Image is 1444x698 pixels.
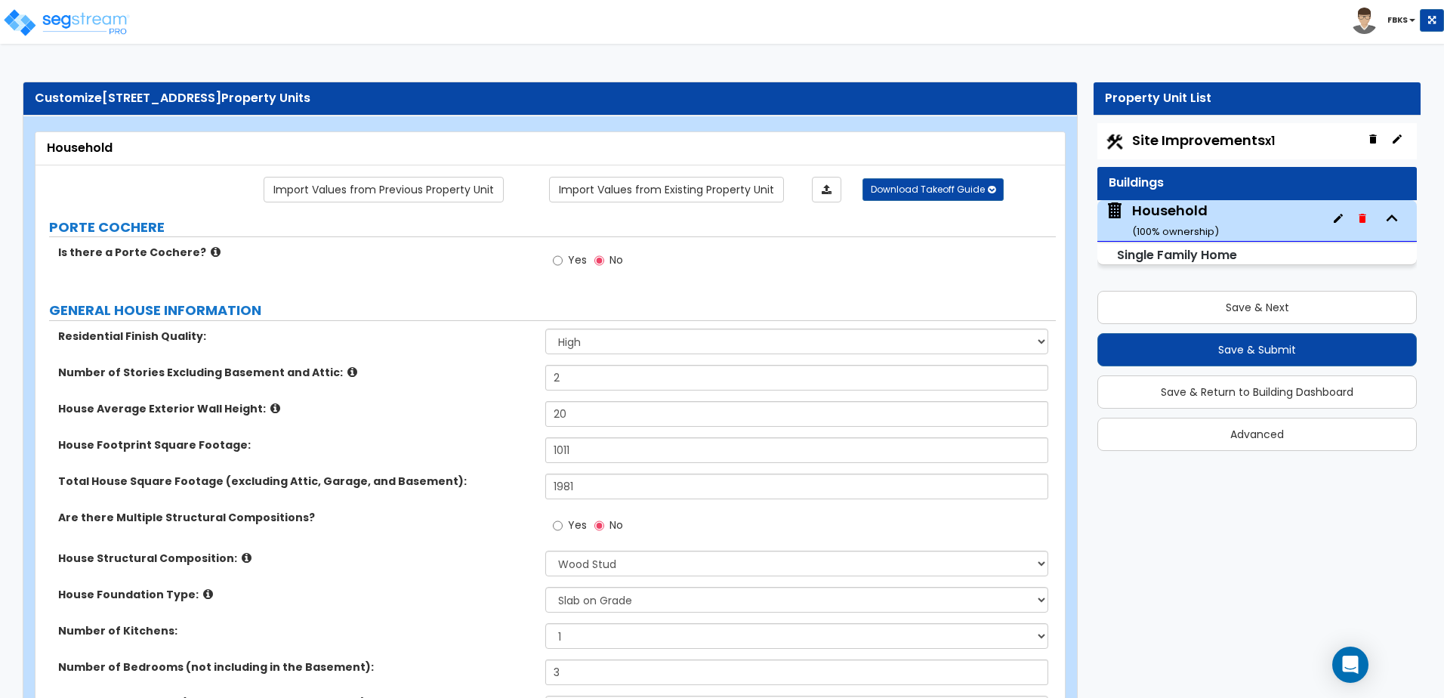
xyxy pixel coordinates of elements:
a: Import the dynamic attribute values from previous properties. [264,177,504,202]
label: House Footprint Square Footage: [58,437,534,452]
i: click for more info! [242,552,251,564]
small: ( 100 % ownership) [1132,224,1219,239]
img: avatar.png [1351,8,1378,34]
div: Buildings [1109,174,1405,192]
input: Yes [553,252,563,269]
span: Site Improvements [1132,131,1275,150]
label: Number of Bedrooms (not including in the Basement): [58,659,534,675]
button: Save & Submit [1097,333,1417,366]
div: Property Unit List [1105,90,1409,107]
button: Download Takeoff Guide [862,178,1004,201]
div: Household [47,140,1054,157]
img: building.svg [1105,201,1125,221]
label: Number of Stories Excluding Basement and Attic: [58,365,534,380]
span: Yes [568,517,587,533]
label: GENERAL HOUSE INFORMATION [49,301,1056,320]
img: Construction.png [1105,132,1125,152]
span: No [609,252,623,267]
label: Is there a Porte Cochere? [58,245,534,260]
label: House Structural Composition: [58,551,534,566]
input: Yes [553,517,563,534]
button: Advanced [1097,418,1417,451]
img: logo_pro_r.png [2,8,131,38]
label: House Foundation Type: [58,587,534,602]
span: Household [1105,201,1219,239]
label: Number of Kitchens: [58,623,534,638]
i: click for more info! [347,366,357,378]
b: FBKS [1387,14,1408,26]
span: No [609,517,623,533]
small: Single Family Home [1117,246,1237,264]
button: Save & Return to Building Dashboard [1097,375,1417,409]
div: Open Intercom Messenger [1332,647,1368,683]
label: House Average Exterior Wall Height: [58,401,534,416]
input: No [594,252,604,269]
label: Are there Multiple Structural Compositions? [58,510,534,525]
button: Save & Next [1097,291,1417,324]
a: Import the dynamic attribute values from existing properties. [549,177,784,202]
a: Import the dynamic attributes value through Excel sheet [812,177,841,202]
i: click for more info! [203,588,213,600]
div: Household [1132,201,1219,239]
i: click for more info! [211,246,221,258]
input: No [594,517,604,534]
span: Download Takeoff Guide [871,183,985,196]
span: Yes [568,252,587,267]
label: Total House Square Footage (excluding Attic, Garage, and Basement): [58,474,534,489]
small: x1 [1265,133,1275,149]
span: [STREET_ADDRESS] [102,89,221,107]
i: click for more info! [270,403,280,414]
label: Residential Finish Quality: [58,329,534,344]
label: PORTE COCHERE [49,218,1056,237]
div: Customize Property Units [35,90,1066,107]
